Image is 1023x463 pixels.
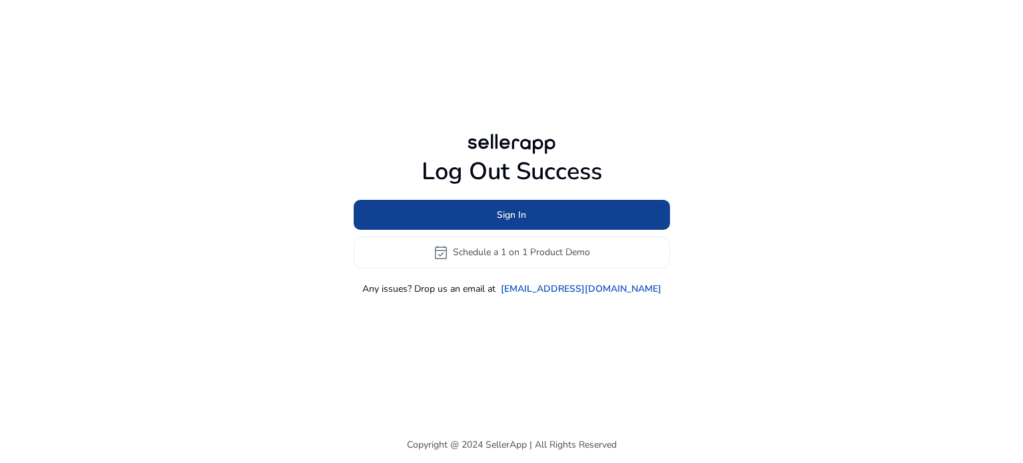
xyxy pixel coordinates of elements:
h1: Log Out Success [354,157,670,186]
button: Sign In [354,200,670,230]
button: event_availableSchedule a 1 on 1 Product Demo [354,236,670,268]
a: [EMAIL_ADDRESS][DOMAIN_NAME] [501,282,661,296]
span: event_available [433,244,449,260]
span: Sign In [497,208,526,222]
p: Any issues? Drop us an email at [362,282,496,296]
